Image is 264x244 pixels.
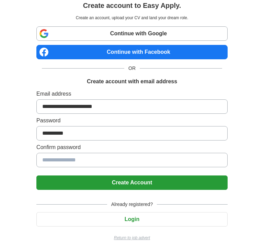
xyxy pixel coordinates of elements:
[87,77,177,86] h1: Create account with email address
[124,65,140,72] span: OR
[36,90,228,98] label: Email address
[83,0,181,11] h1: Create account to Easy Apply.
[36,175,228,190] button: Create Account
[36,45,228,59] a: Continue with Facebook
[36,143,228,151] label: Confirm password
[36,212,228,227] button: Login
[107,201,157,208] span: Already registered?
[36,235,228,241] a: Return to job advert
[36,26,228,41] a: Continue with Google
[36,216,228,222] a: Login
[38,15,226,21] p: Create an account, upload your CV and land your dream role.
[36,117,228,125] label: Password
